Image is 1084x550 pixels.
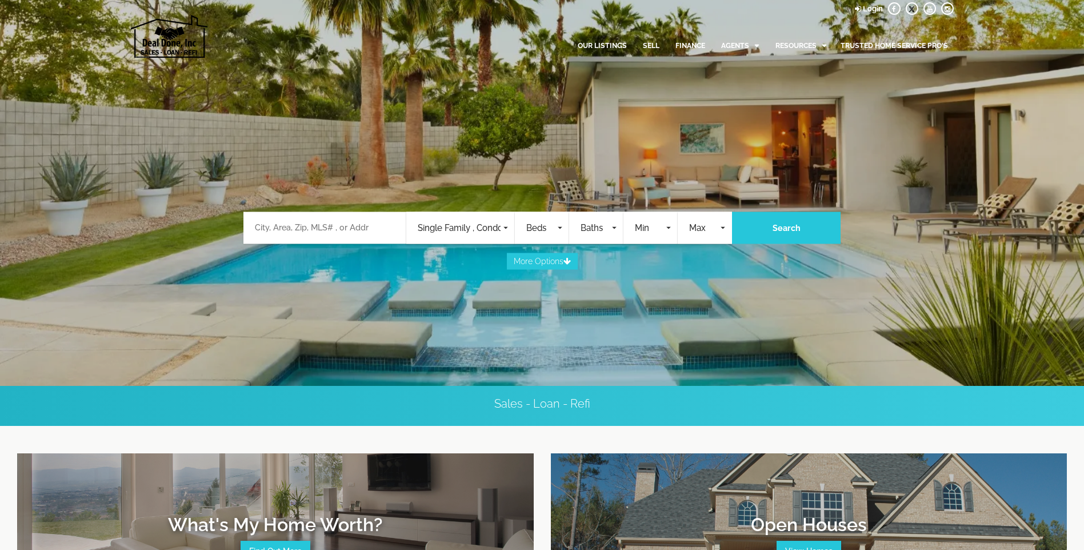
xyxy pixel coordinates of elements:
button: More Options [507,253,578,270]
li: Facebook [888,2,901,15]
span: Baths [581,222,609,235]
span: Min [635,222,663,235]
a: facebook [888,5,901,13]
img: Deal Done, Inc Logo [131,15,207,58]
a: youtube [923,5,936,13]
button: Baths [569,212,623,244]
p: Open Houses [551,453,1067,541]
a: twitter [906,5,918,13]
h5: Sales - Loan - Refi [225,397,859,410]
span: Single Family , Condos , Commercial , Land , Rentals , Mobile Home , Business Op , Income , Townh... [418,222,501,235]
a: Resources [775,32,826,59]
button: Search [732,212,841,244]
span: Max [689,222,718,235]
a: Sell [643,32,659,59]
button: Beds [515,212,569,244]
p: What's My Home Worth? [17,453,534,541]
button: Single Family , Condos , Commercial , Land , Rentals , Mobile Home , Business Op , Income , Townh... [406,212,515,244]
a: Our Listings [578,32,627,59]
a: instagram [941,5,954,13]
button: Max [678,212,732,244]
a: Agents [721,32,759,59]
span: Beds [526,222,555,235]
button: Min [623,212,678,244]
a: Trusted Home Service Pro's [841,32,948,59]
a: login [855,5,883,13]
input: City, Area, Zip, MLS# , or Addr [255,222,394,233]
a: Finance [675,32,705,59]
strong: Login [863,5,883,13]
